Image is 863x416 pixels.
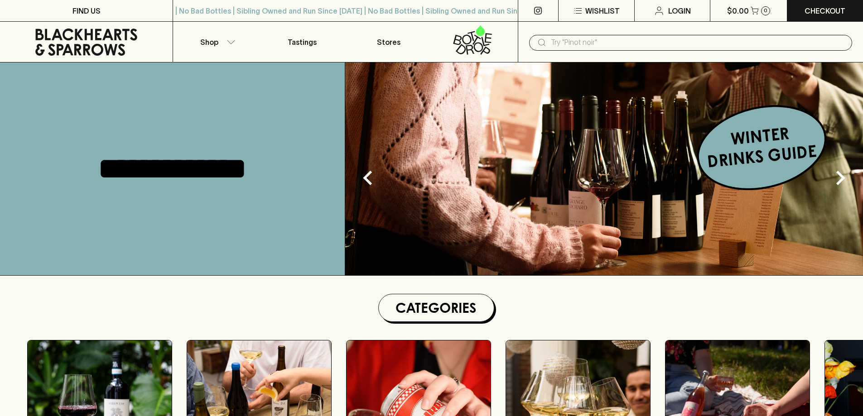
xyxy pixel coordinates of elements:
[200,37,218,48] p: Shop
[551,35,845,50] input: Try "Pinot noir"
[350,160,386,196] button: Previous
[668,5,691,16] p: Login
[805,5,845,16] p: Checkout
[72,5,101,16] p: FIND US
[345,62,863,275] img: optimise
[377,37,400,48] p: Stores
[727,5,749,16] p: $0.00
[346,22,432,62] a: Stores
[259,22,345,62] a: Tastings
[288,37,317,48] p: Tastings
[585,5,620,16] p: Wishlist
[764,8,767,13] p: 0
[173,22,259,62] button: Shop
[382,298,490,318] h1: Categories
[822,160,858,196] button: Next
